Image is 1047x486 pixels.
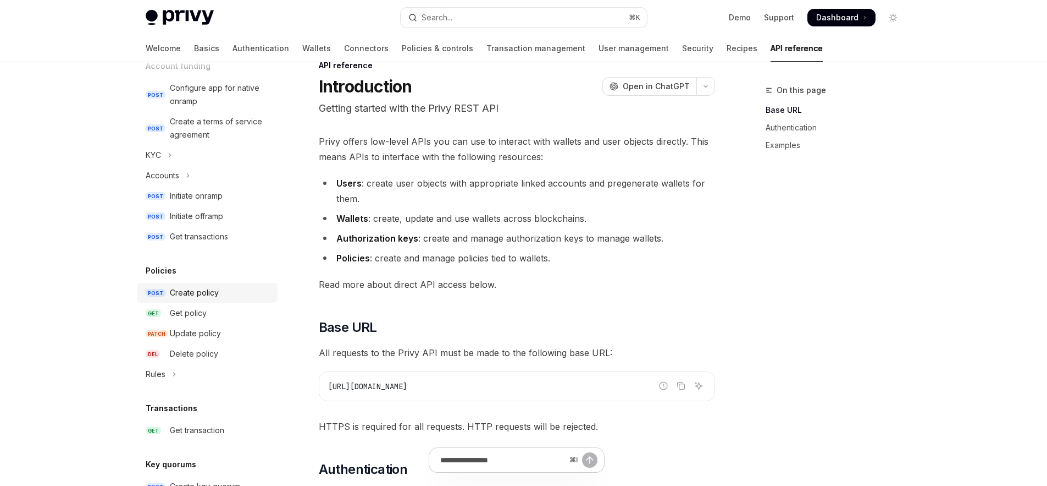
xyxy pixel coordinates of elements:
a: POSTConfigure app for native onramp [137,78,278,111]
a: Authentication [766,119,911,136]
button: Send message [582,452,597,468]
button: Copy the contents from the code block [674,379,688,393]
a: Transaction management [486,35,585,62]
div: Rules [146,368,165,381]
span: POST [146,233,165,241]
button: Ask AI [691,379,706,393]
div: Get transaction [170,424,224,437]
span: Open in ChatGPT [623,81,690,92]
strong: Wallets [336,213,368,224]
a: Policies & controls [402,35,473,62]
div: Get policy [170,307,207,320]
h1: Introduction [319,77,412,96]
button: Toggle dark mode [884,9,902,26]
span: Base URL [319,319,377,336]
strong: Authorization keys [336,233,418,244]
a: Authentication [232,35,289,62]
a: Security [682,35,713,62]
a: GETGet transaction [137,421,278,440]
span: Privy offers low-level APIs you can use to interact with wallets and user objects directly. This ... [319,134,715,165]
a: GETGet policy [137,303,278,323]
span: PATCH [146,330,168,338]
span: GET [146,309,161,318]
strong: Users [336,178,362,189]
button: Toggle Accounts section [137,166,278,185]
span: Dashboard [816,12,858,23]
div: Configure app for native onramp [170,81,271,108]
a: POSTCreate a terms of service agreement [137,112,278,145]
button: Toggle KYC section [137,145,278,165]
span: DEL [146,350,160,358]
a: API reference [771,35,823,62]
a: Basics [194,35,219,62]
li: : create user objects with appropriate linked accounts and pregenerate wallets for them. [319,176,715,206]
a: Examples [766,136,911,154]
span: Read more about direct API access below. [319,277,715,292]
a: POSTInitiate offramp [137,206,278,226]
div: Create a terms of service agreement [170,115,271,141]
div: Initiate onramp [170,189,223,203]
img: light logo [146,10,214,25]
span: POST [146,289,165,297]
div: Get transactions [170,230,228,243]
button: Open search [401,8,647,28]
a: Wallets [302,35,331,62]
span: POST [146,212,165,221]
div: Initiate offramp [170,210,223,223]
span: GET [146,427,161,435]
span: POST [146,91,165,99]
a: POSTInitiate onramp [137,186,278,206]
div: KYC [146,149,161,162]
div: API reference [319,60,715,71]
div: Create policy [170,286,219,299]
a: Dashboard [807,9,876,26]
span: ⌘ K [629,13,640,22]
button: Toggle Rules section [137,364,278,384]
a: POSTGet transactions [137,227,278,247]
p: Getting started with the Privy REST API [319,101,715,116]
a: Demo [729,12,751,23]
div: Update policy [170,327,221,340]
a: Base URL [766,101,911,119]
h5: Transactions [146,402,197,415]
a: PATCHUpdate policy [137,324,278,343]
li: : create and manage authorization keys to manage wallets. [319,231,715,246]
a: Welcome [146,35,181,62]
h5: Policies [146,264,176,277]
a: Recipes [727,35,757,62]
span: POST [146,192,165,200]
li: : create and manage policies tied to wallets. [319,250,715,266]
li: : create, update and use wallets across blockchains. [319,211,715,226]
button: Report incorrect code [656,379,671,393]
a: User management [599,35,669,62]
strong: Policies [336,253,370,264]
a: Support [764,12,794,23]
span: On this page [777,84,826,97]
a: POSTCreate policy [137,283,278,303]
div: Delete policy [170,347,218,361]
span: HTTPS is required for all requests. HTTP requests will be rejected. [319,419,715,434]
span: [URL][DOMAIN_NAME] [328,381,407,391]
span: All requests to the Privy API must be made to the following base URL: [319,345,715,361]
span: POST [146,124,165,133]
button: Open in ChatGPT [602,77,696,96]
h5: Key quorums [146,458,196,471]
a: DELDelete policy [137,344,278,364]
div: Search... [422,11,452,24]
input: Ask a question... [440,448,565,472]
div: Accounts [146,169,179,182]
a: Connectors [344,35,389,62]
